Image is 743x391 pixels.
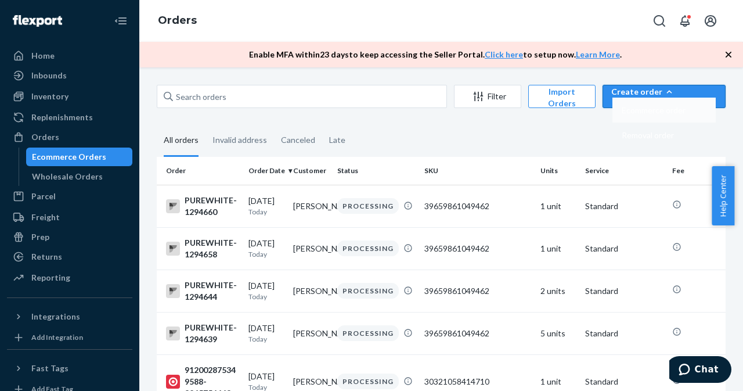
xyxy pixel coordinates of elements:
[288,270,333,312] td: [PERSON_NAME]
[424,285,531,297] div: 39659861049462
[329,125,345,155] div: Late
[31,332,83,342] div: Add Integration
[424,200,531,212] div: 39659861049462
[580,157,668,185] th: Service
[158,14,197,27] a: Orders
[166,279,239,303] div: PUREWHITE-1294644
[337,241,399,256] div: PROCESSING
[31,70,67,81] div: Inbounds
[712,166,734,225] button: Help Center
[454,85,521,108] button: Filter
[536,227,580,270] td: 1 unit
[32,151,106,163] div: Ecommerce Orders
[26,148,133,166] a: Ecommerce Orders
[166,195,239,218] div: PUREWHITE-1294660
[7,268,132,287] a: Reporting
[7,87,132,106] a: Inventory
[31,191,56,202] div: Parcel
[7,208,132,227] a: Freight
[248,292,284,302] p: Today
[424,376,531,388] div: 30321058414710
[149,4,206,38] ol: breadcrumbs
[31,112,93,123] div: Replenishments
[248,322,284,344] div: [DATE]
[248,207,284,217] p: Today
[31,311,80,322] div: Integrations
[585,200,663,212] p: Standard
[585,328,663,339] p: Standard
[248,334,284,344] p: Today
[31,50,55,62] div: Home
[293,166,329,175] div: Customer
[31,272,70,284] div: Reporting
[420,157,536,185] th: SKU
[288,185,333,227] td: [PERSON_NAME]
[424,243,531,254] div: 39659861049462
[248,280,284,302] div: [DATE]
[337,283,399,299] div: PROCESSING
[31,251,62,263] div: Returns
[7,247,132,266] a: Returns
[7,66,132,85] a: Inbounds
[7,331,132,345] a: Add Integration
[157,157,244,185] th: Order
[31,131,59,143] div: Orders
[248,249,284,259] p: Today
[244,157,288,185] th: Order Date
[576,49,620,59] a: Learn More
[31,91,68,102] div: Inventory
[611,86,717,98] div: Create order
[7,187,132,206] a: Parcel
[157,85,447,108] input: Search orders
[26,167,133,186] a: Wholesale Orders
[166,237,239,260] div: PUREWHITE-1294658
[31,363,68,374] div: Fast Tags
[13,15,62,27] img: Flexport logo
[603,85,726,108] button: Create orderEcommerce orderRemoval order
[288,227,333,270] td: [PERSON_NAME]
[32,171,103,182] div: Wholesale Orders
[7,359,132,378] button: Fast Tags
[281,125,315,155] div: Canceled
[7,128,132,146] a: Orders
[536,185,580,227] td: 1 unit
[536,157,580,185] th: Units
[164,125,199,157] div: All orders
[248,195,284,217] div: [DATE]
[337,325,399,341] div: PROCESSING
[31,211,60,223] div: Freight
[248,238,284,259] div: [DATE]
[585,376,663,388] p: Standard
[337,374,399,389] div: PROCESSING
[455,91,521,102] div: Filter
[612,123,716,148] button: Removal order
[673,9,697,33] button: Open notifications
[669,356,731,385] iframe: Opens a widget where you can chat to one of our agents
[249,49,622,60] p: Enable MFA within 23 days to keep accessing the Seller Portal. to setup now. .
[7,46,132,65] a: Home
[699,9,722,33] button: Open account menu
[485,49,523,59] a: Click here
[109,9,132,33] button: Close Navigation
[585,243,663,254] p: Standard
[212,125,267,155] div: Invalid address
[424,328,531,339] div: 39659861049462
[612,98,716,123] button: Ecommerce order
[668,157,737,185] th: Fee
[585,285,663,297] p: Standard
[622,106,686,114] span: Ecommerce order
[288,312,333,354] td: [PERSON_NAME]
[31,231,49,243] div: Prep
[7,307,132,326] button: Integrations
[648,9,671,33] button: Open Search Box
[536,312,580,354] td: 5 units
[166,322,239,345] div: PUREWHITE-1294639
[528,85,596,108] button: Import Orders
[337,198,399,214] div: PROCESSING
[7,108,132,127] a: Replenishments
[536,270,580,312] td: 2 units
[333,157,420,185] th: Status
[7,228,132,246] a: Prep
